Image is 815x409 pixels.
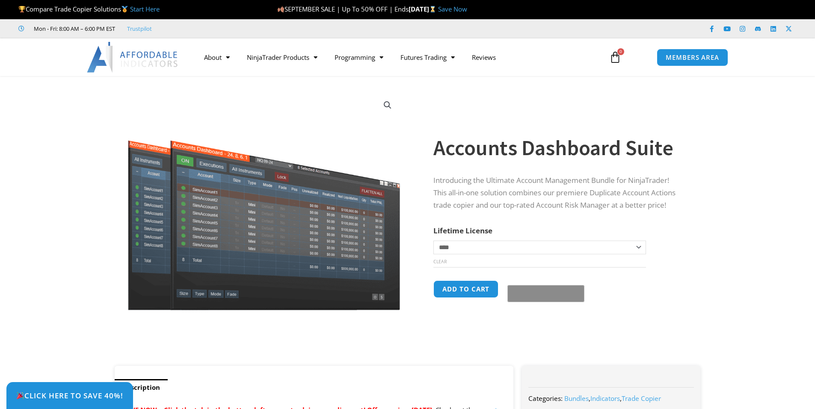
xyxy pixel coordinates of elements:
p: Introducing the Ultimate Account Management Bundle for NinjaTrader! This all-in-one solution comb... [433,174,683,212]
a: 0 [596,45,634,70]
button: Buy with GPay [507,285,584,302]
a: Clear options [433,259,447,265]
h1: Accounts Dashboard Suite [433,133,683,163]
a: Start Here [130,5,160,13]
a: 🎉Click Here to save 40%! [6,382,133,409]
a: View full-screen image gallery [380,97,395,113]
img: 🏆 [19,6,25,12]
img: 🎉 [17,392,24,399]
span: Click Here to save 40%! [16,392,123,399]
strong: [DATE] [409,5,438,13]
img: 🥇 [122,6,128,12]
a: About [196,47,238,67]
span: Compare Trade Copier Solutions [18,5,160,13]
a: Futures Trading [392,47,463,67]
img: LogoAI | Affordable Indicators – NinjaTrader [87,42,179,73]
nav: Menu [196,47,599,67]
span: Mon - Fri: 8:00 AM – 6:00 PM EST [32,24,115,34]
label: Lifetime License [433,226,492,235]
img: ⌛ [430,6,436,12]
a: Programming [326,47,392,67]
a: Save Now [438,5,467,13]
span: SEPTEMBER SALE | Up To 50% OFF | Ends [277,5,409,13]
a: Trustpilot [127,24,152,34]
a: Reviews [463,47,504,67]
img: Screenshot 2024-08-26 155710eeeee [127,91,402,310]
iframe: Secure payment input frame [506,279,583,280]
img: 🍂 [278,6,284,12]
a: MEMBERS AREA [657,49,728,66]
span: 0 [617,48,624,55]
a: NinjaTrader Products [238,47,326,67]
button: Add to cart [433,280,498,298]
span: MEMBERS AREA [666,54,719,61]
